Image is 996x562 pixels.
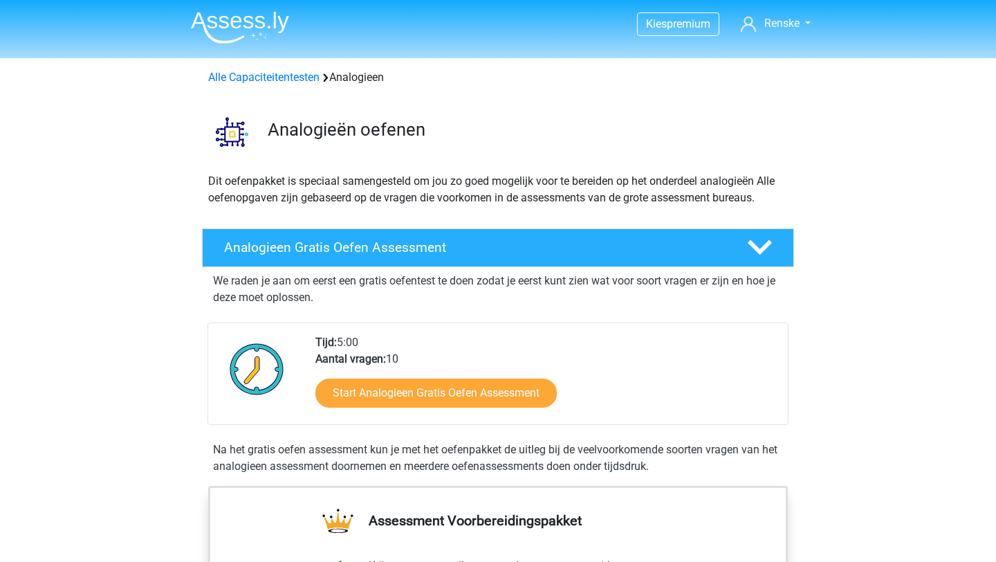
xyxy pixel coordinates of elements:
[315,379,557,408] a: Start Analogieen Gratis Oefen Assessment
[207,442,788,475] div: Na het gratis oefen assessment kun je met het oefenpakket de uitleg bij de veelvoorkomende soorte...
[196,228,800,267] a: Analogieen Gratis Oefen Assessment
[224,239,725,255] h4: Analogieen Gratis Oefen Assessment
[222,334,292,404] img: Klok
[764,17,800,30] span: Renske
[203,69,793,86] div: Analogieen
[208,71,320,84] a: Alle Capaciteitentesten
[646,17,667,30] span: Kies
[213,273,783,306] p: We raden je aan om eerst een gratis oefentest te doen zodat je eerst kunt zien wat voor soort vra...
[305,334,787,424] div: 5:00 10
[315,352,386,365] b: Aantal vragen:
[315,336,337,349] b: Tijd:
[268,119,783,140] h3: Analogieën oefenen
[203,102,261,161] img: analogieen
[735,15,816,32] a: Renske
[208,173,788,206] p: Dit oefenpakket is speciaal samengesteld om jou zo goed mogelijk voor te bereiden op het onderdee...
[191,11,289,44] img: Assessly
[667,17,710,30] span: premium
[638,15,719,33] a: Kiespremium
